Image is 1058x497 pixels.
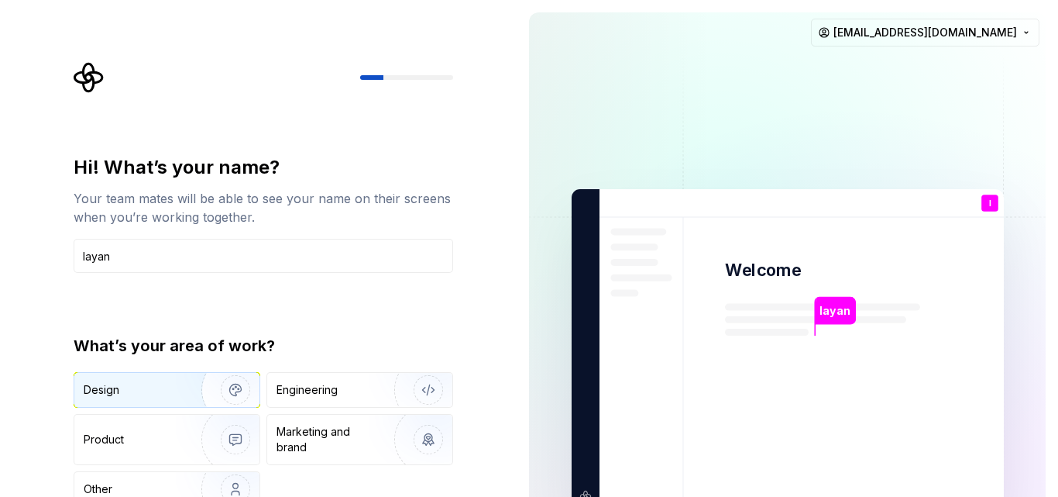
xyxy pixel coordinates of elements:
[819,302,850,319] p: layan
[74,335,453,357] div: What’s your area of work?
[74,189,453,226] div: Your team mates will be able to see your name on their screens when you’re working together.
[84,432,124,447] div: Product
[725,259,801,281] p: Welcome
[74,239,453,273] input: Han Solo
[988,199,991,208] p: l
[277,382,338,398] div: Engineering
[277,424,381,455] div: Marketing and brand
[833,25,1017,40] span: [EMAIL_ADDRESS][DOMAIN_NAME]
[811,19,1039,47] button: [EMAIL_ADDRESS][DOMAIN_NAME]
[74,155,453,180] div: Hi! What’s your name?
[74,62,105,93] svg: Supernova Logo
[84,382,119,398] div: Design
[84,481,112,497] div: Other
